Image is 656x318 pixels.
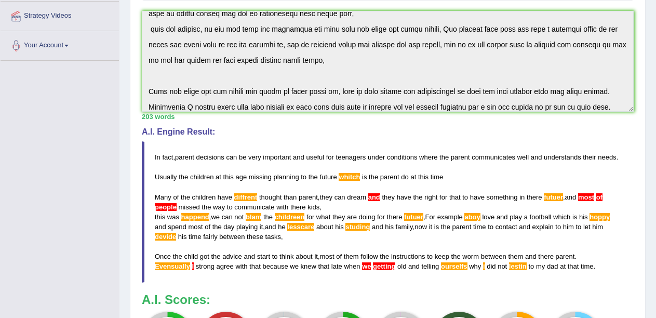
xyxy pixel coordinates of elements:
[497,213,508,221] span: and
[247,233,263,241] span: these
[192,262,194,270] span: A verb may be missing. (did you mean: I am)
[451,153,470,161] span: parent
[598,153,616,161] span: needs
[155,193,171,201] span: Many
[1,31,119,57] a: Your Account
[223,223,234,231] span: day
[509,262,527,270] span: Possible spelling mistake found. (did you mean: Destin)
[192,193,216,201] span: children
[273,173,299,181] span: planning
[470,193,485,201] span: have
[299,193,318,201] span: parent
[155,223,166,231] span: and
[265,233,281,241] span: tasks
[594,193,596,201] span: After ‘most of’, you should use ‘the’ (“most of the people”) or simply say “most people”. (did yo...
[413,193,422,201] span: the
[344,253,359,260] span: them
[397,193,411,201] span: have
[179,203,200,211] span: missed
[190,173,214,181] span: children
[427,253,433,260] span: to
[173,193,179,201] span: of
[239,153,246,161] span: be
[184,253,198,260] span: child
[404,213,423,221] span: Possible spelling mistake found. (did you mean: future)
[578,193,594,201] span: After ‘most of’, you should use ‘the’ (“most of the people”) or simply say “most people”. (did yo...
[235,262,247,270] span: with
[307,203,319,211] span: kids
[519,193,525,201] span: in
[200,253,209,260] span: got
[462,193,468,201] span: to
[218,193,232,201] span: have
[336,253,342,260] span: of
[211,253,220,260] span: the
[544,193,563,201] span: Possible spelling mistake found. (did you mean: future)
[556,253,575,260] span: parent
[306,153,324,161] span: useful
[275,213,305,221] span: Possible spelling mistake found. (did you mean: children)
[487,193,518,201] span: something
[296,253,313,260] span: about
[387,153,418,161] span: conditions
[560,262,566,270] span: at
[142,112,634,122] div: 203 words
[155,203,177,211] span: After ‘most of’, you should use ‘the’ (“most of the people”) or simply say “most people”. (did yo...
[565,193,577,201] span: and
[290,262,299,270] span: we
[259,193,282,201] span: thought
[360,253,378,260] span: follow
[362,173,367,181] span: is
[316,213,330,221] span: what
[181,213,209,221] span: Possible spelling mistake found. (did you mean: happened)
[213,203,225,211] span: way
[441,262,467,270] span: Possible spelling mistake found. (did you mean: ourself)
[368,193,380,201] span: Use a comma before ‘and’ if it connects two independent clauses (unless they are closely connecte...
[531,153,542,161] span: and
[222,213,233,221] span: can
[257,253,270,260] span: start
[234,193,258,201] span: Possible spelling mistake found. (did you mean: different)
[263,262,288,270] span: because
[498,262,507,270] span: not
[234,213,244,221] span: not
[155,153,160,161] span: In
[331,262,342,270] span: late
[347,193,366,201] span: dream
[336,153,366,161] span: teenagers
[168,223,186,231] span: spend
[368,153,385,161] span: under
[155,173,177,181] span: Usually
[469,262,481,270] span: why
[205,223,210,231] span: of
[583,223,591,231] span: let
[290,203,306,211] span: there
[249,173,272,181] span: missing
[579,213,588,221] span: his
[284,193,297,201] span: than
[217,262,234,270] span: agree
[345,223,370,231] span: Possible spelling mistake found. (did you mean: studying)
[320,253,334,260] span: most
[142,141,634,282] blockquote: , . , , , , , , , , , . .
[216,173,221,181] span: at
[263,213,273,221] span: the
[391,253,425,260] span: instructions
[203,233,217,241] span: fairly
[482,213,494,221] span: love
[222,253,242,260] span: advice
[344,262,360,270] span: when
[318,262,330,270] span: that
[279,253,293,260] span: think
[287,223,314,231] span: Possible spelling mistake found. (did you mean: less care)
[162,153,173,161] span: fact
[326,153,334,161] span: for
[319,193,332,201] span: they
[234,203,274,211] span: communicate
[419,153,437,161] span: where
[418,173,429,181] span: this
[425,213,436,221] span: For
[142,127,634,137] h4: A.I. Engine Result:
[547,262,558,270] span: dad
[223,173,234,181] span: this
